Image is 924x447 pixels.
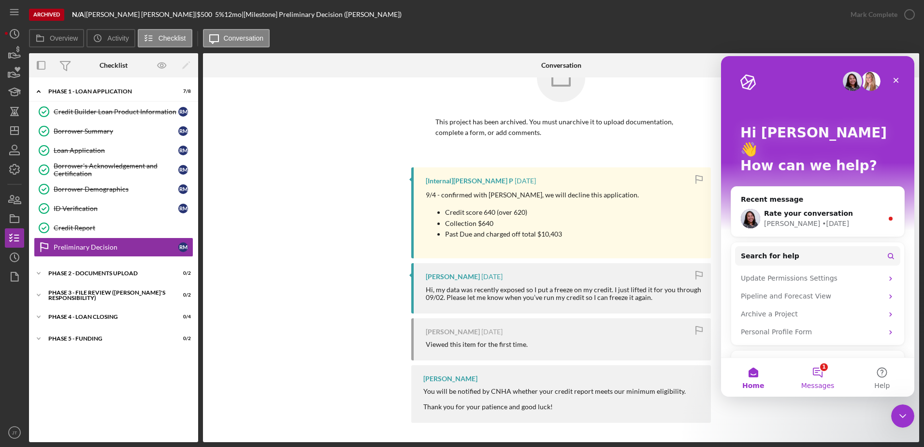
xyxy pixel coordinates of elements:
a: ID VerificationRM [34,199,193,218]
div: Archived [29,9,64,21]
div: Mark Complete [851,5,897,24]
div: Phase 1 - Loan Application [48,89,167,94]
div: 7 / 8 [173,89,191,94]
p: Credit score 640 (over 620) [445,207,639,218]
div: 12 mo [224,11,242,18]
div: Checklist [100,61,128,69]
label: Checklist [159,34,186,42]
button: Activity [87,29,135,47]
a: Borrower DemographicsRM [34,179,193,199]
iframe: Intercom live chat [891,404,914,428]
label: Conversation [224,34,264,42]
div: Preliminary Decision [54,243,178,251]
div: PHASE 3 - FILE REVIEW ([PERSON_NAME]'s Responsibility) [48,290,167,301]
div: Phase 2 - DOCUMENTS UPLOAD [48,270,167,276]
p: 9/4 - confirmed with [PERSON_NAME], we will decline this application. [426,190,639,200]
button: Checklist [138,29,192,47]
div: | [Milestone] Preliminary Decision ([PERSON_NAME]) [242,11,402,18]
a: Borrower's Acknowledgement and CertificationRM [34,160,193,179]
div: ID Verification [54,205,178,212]
label: Activity [107,34,129,42]
div: Phase 5 - Funding [48,336,167,342]
div: Credit Report [54,224,193,232]
div: $500 [197,11,215,18]
p: Collection $640 [445,218,639,229]
div: 0 / 2 [173,292,191,298]
div: R M [178,204,188,213]
button: Conversation [203,29,270,47]
div: Hi, my data was recently exposed so I put a freeze on my credit. I just lifted it for you through... [426,286,701,301]
div: Loan Application [54,147,178,154]
time: 2025-09-04 19:19 [515,177,536,185]
div: 0 / 4 [173,314,191,320]
div: [PERSON_NAME] [423,375,477,383]
p: Past Due and charged off total $10,403 [445,229,639,239]
div: R M [178,107,188,117]
div: R M [178,146,188,155]
div: [Internal] [PERSON_NAME] P [426,177,513,185]
div: Conversation [541,61,581,69]
div: 0 / 2 [173,270,191,276]
button: Mark Complete [841,5,919,24]
div: 5 % [215,11,224,18]
time: 2025-08-25 21:52 [481,328,503,336]
button: JT [5,423,24,442]
div: PHASE 4 - LOAN CLOSING [48,314,167,320]
b: N/A [72,10,84,18]
div: R M [178,242,188,252]
div: [PERSON_NAME] [426,273,480,281]
div: | [72,11,86,18]
a: Borrower SummaryRM [34,121,193,141]
div: You will be notified by CNHA whether your credit report meets our minimum eligibility. [423,387,686,395]
div: Thank you for your patience and good luck! [423,403,686,411]
div: R M [178,126,188,136]
a: Loan ApplicationRM [34,141,193,160]
a: Preliminary DecisionRM [34,238,193,257]
a: Credit Report [34,218,193,238]
p: This project has been archived. You must unarchive it to upload documentation, complete a form, o... [435,117,687,138]
div: Borrower Demographics [54,185,178,193]
div: Credit Builder Loan Product Information [54,108,178,116]
iframe: Intercom live chat [721,56,914,397]
div: [PERSON_NAME] [PERSON_NAME] | [86,11,197,18]
button: Overview [29,29,84,47]
div: R M [178,184,188,194]
div: Borrower's Acknowledgement and Certification [54,162,178,178]
a: Credit Builder Loan Product InformationRM [34,102,193,121]
text: JT [12,430,17,435]
div: R M [178,165,188,175]
div: [PERSON_NAME] [426,328,480,336]
div: 0 / 2 [173,336,191,342]
time: 2025-08-29 00:43 [481,273,503,281]
label: Overview [50,34,78,42]
div: Borrower Summary [54,127,178,135]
